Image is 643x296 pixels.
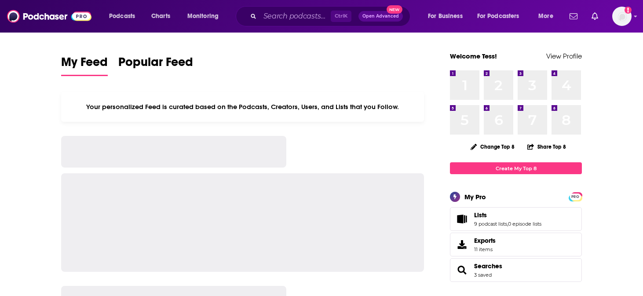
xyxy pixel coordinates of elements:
[260,9,331,23] input: Search podcasts, credits, & more...
[474,211,487,219] span: Lists
[570,193,581,200] a: PRO
[453,264,471,276] a: Searches
[118,55,193,76] a: Popular Feed
[474,211,541,219] a: Lists
[450,207,582,231] span: Lists
[450,162,582,174] a: Create My Top 8
[507,221,508,227] span: ,
[146,9,175,23] a: Charts
[362,14,399,18] span: Open Advanced
[358,11,403,22] button: Open AdvancedNew
[538,10,553,22] span: More
[7,8,91,25] img: Podchaser - Follow, Share and Rate Podcasts
[474,262,502,270] a: Searches
[612,7,632,26] img: User Profile
[474,272,492,278] a: 3 saved
[331,11,351,22] span: Ctrl K
[465,141,520,152] button: Change Top 8
[532,9,564,23] button: open menu
[187,10,219,22] span: Monitoring
[450,52,497,60] a: Welcome Tess!
[474,221,507,227] a: 9 podcast lists
[428,10,463,22] span: For Business
[477,10,519,22] span: For Podcasters
[612,7,632,26] button: Show profile menu
[61,55,108,76] a: My Feed
[151,10,170,22] span: Charts
[387,5,402,14] span: New
[625,7,632,14] svg: Add a profile image
[566,9,581,24] a: Show notifications dropdown
[527,138,566,155] button: Share Top 8
[118,55,193,75] span: Popular Feed
[450,258,582,282] span: Searches
[570,194,581,200] span: PRO
[474,237,496,245] span: Exports
[471,9,532,23] button: open menu
[103,9,146,23] button: open menu
[61,92,424,122] div: Your personalized Feed is curated based on the Podcasts, Creators, Users, and Lists that you Follow.
[61,55,108,75] span: My Feed
[422,9,474,23] button: open menu
[588,9,602,24] a: Show notifications dropdown
[453,238,471,251] span: Exports
[474,246,496,252] span: 11 items
[181,9,230,23] button: open menu
[109,10,135,22] span: Podcasts
[508,221,541,227] a: 0 episode lists
[450,233,582,256] a: Exports
[244,6,419,26] div: Search podcasts, credits, & more...
[464,193,486,201] div: My Pro
[546,52,582,60] a: View Profile
[453,213,471,225] a: Lists
[612,7,632,26] span: Logged in as TESSWOODSPR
